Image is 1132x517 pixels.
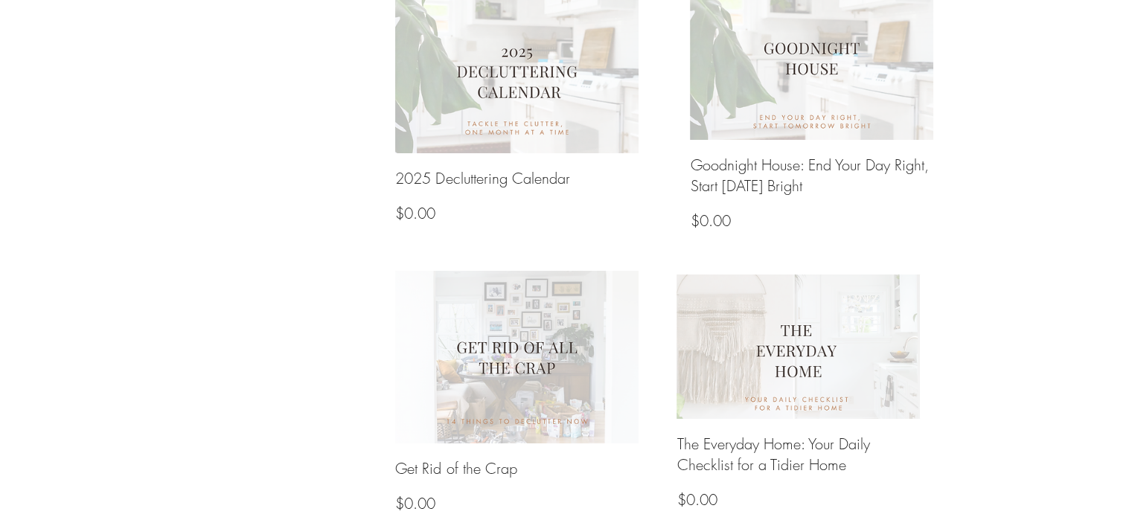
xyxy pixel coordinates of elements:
[677,434,920,475] h3: The Everyday Home: Your Daily Checklist for a Tidier Home
[395,203,435,223] span: $0.00
[395,458,517,479] h3: Get Rid of the Crap
[395,493,435,513] span: $0.00
[395,168,569,189] h3: 2025 Decluttering Calendar
[395,271,639,443] img: Get Rid of the Crap
[690,211,730,231] span: $0.00
[677,489,717,510] span: $0.00
[690,155,933,196] h3: Goodnight House: End Your Day Right, Start [DATE] Bright
[677,274,920,419] img: The Everyday Home: Your Daily Checklist for a Tidier Home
